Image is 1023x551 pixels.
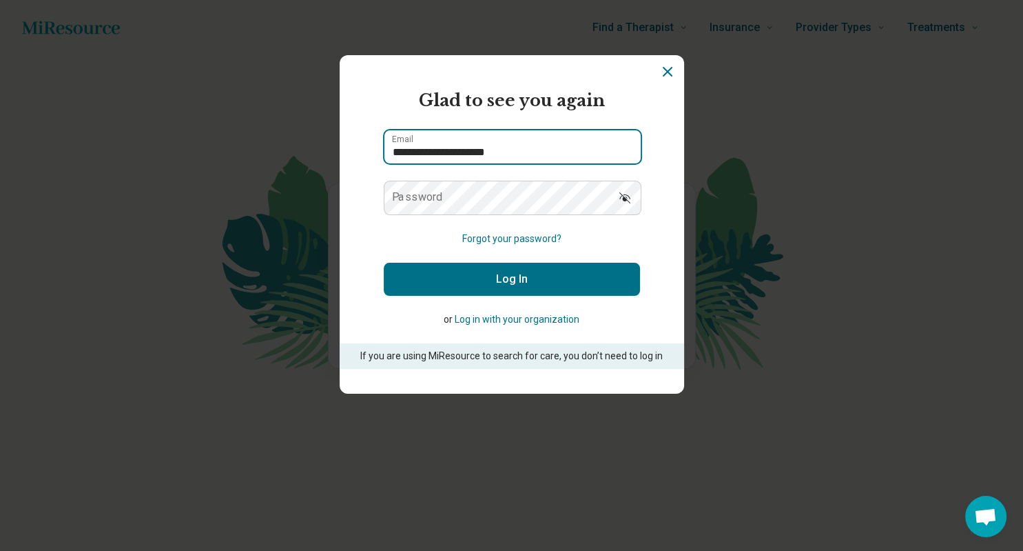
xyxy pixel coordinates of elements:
[462,232,561,246] button: Forgot your password?
[384,88,640,113] h2: Glad to see you again
[659,63,676,80] button: Dismiss
[340,55,684,394] section: Login Dialog
[392,192,443,203] label: Password
[392,135,413,143] label: Email
[384,263,640,296] button: Log In
[359,349,665,363] p: If you are using MiResource to search for care, you don’t need to log in
[610,181,640,214] button: Show password
[384,312,640,327] p: or
[455,312,579,327] button: Log in with your organization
